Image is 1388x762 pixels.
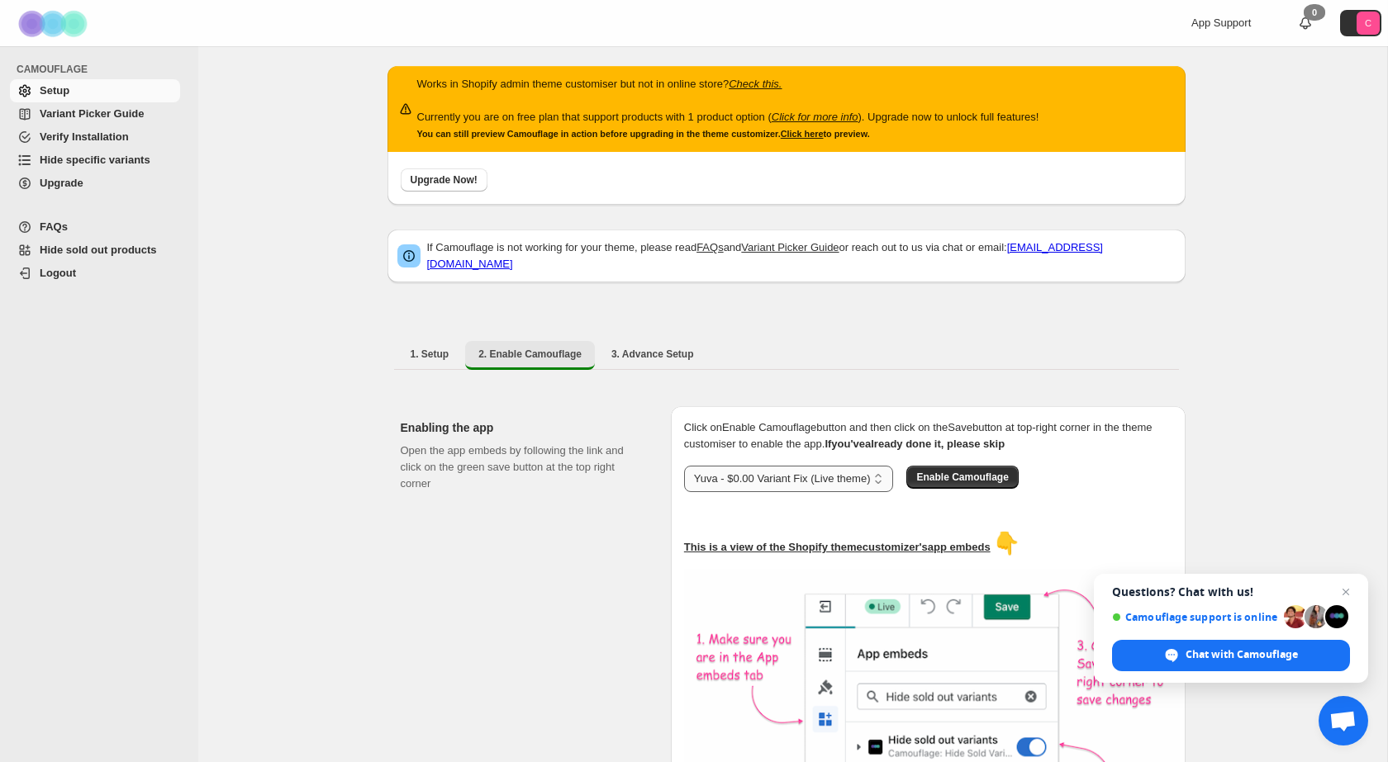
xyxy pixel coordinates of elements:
span: Enable Camouflage [916,471,1008,484]
span: CAMOUFLAGE [17,63,187,76]
button: Enable Camouflage [906,466,1018,489]
span: Variant Picker Guide [40,107,144,120]
a: 0 [1297,15,1314,31]
a: Variant Picker Guide [10,102,180,125]
a: Upgrade [10,172,180,195]
a: FAQs [10,215,180,239]
p: Currently you are on free plan that support products with 1 product option ( ). Upgrade now to un... [417,109,1039,125]
h2: Enabling the app [401,419,644,436]
a: Logout [10,262,180,285]
button: Avatar with initials C [1340,10,1381,36]
div: Open chat [1319,696,1368,745]
button: Upgrade Now! [401,168,487,192]
span: 3. Advance Setup [611,348,694,361]
a: Check this. [729,78,782,90]
div: 0 [1304,4,1325,21]
span: Hide specific variants [40,154,150,166]
small: You can still preview Camouflage in action before upgrading in the theme customizer. to preview. [417,129,870,139]
span: Setup [40,84,69,97]
span: Upgrade Now! [411,173,478,187]
span: FAQs [40,220,68,233]
a: Setup [10,79,180,102]
a: Click for more info [772,111,858,123]
span: Verify Installation [40,130,129,143]
a: Verify Installation [10,125,180,149]
p: Click on Enable Camouflage button and then click on the Save button at top-right corner in the th... [684,419,1172,452]
span: 2. Enable Camouflage [478,348,582,361]
a: Hide specific variants [10,149,180,172]
a: Enable Camouflage [906,471,1018,483]
span: Hide sold out products [40,244,157,256]
span: App Support [1191,17,1251,29]
span: Logout [40,267,76,279]
a: FAQs [696,241,724,253]
span: 👇 [993,531,1020,556]
span: Chat with Camouflage [1186,647,1298,662]
span: Upgrade [40,177,83,189]
span: Camouflage support is online [1112,611,1278,623]
b: If you've already done it, please skip [825,438,1005,450]
text: C [1365,18,1371,28]
div: Chat with Camouflage [1112,640,1350,671]
span: Avatar with initials C [1357,12,1380,35]
u: This is a view of the Shopify theme customizer's app embeds [684,541,991,553]
a: Click here [781,129,824,139]
img: Camouflage [13,1,96,46]
p: If Camouflage is not working for your theme, please read and or reach out to us via chat or email: [427,239,1176,272]
p: Works in Shopify admin theme customiser but not in online store? [417,76,1039,92]
a: Hide sold out products [10,239,180,262]
span: Questions? Chat with us! [1112,585,1350,599]
span: 1. Setup [411,348,449,361]
span: Close chat [1336,582,1356,602]
a: Variant Picker Guide [741,241,839,253]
